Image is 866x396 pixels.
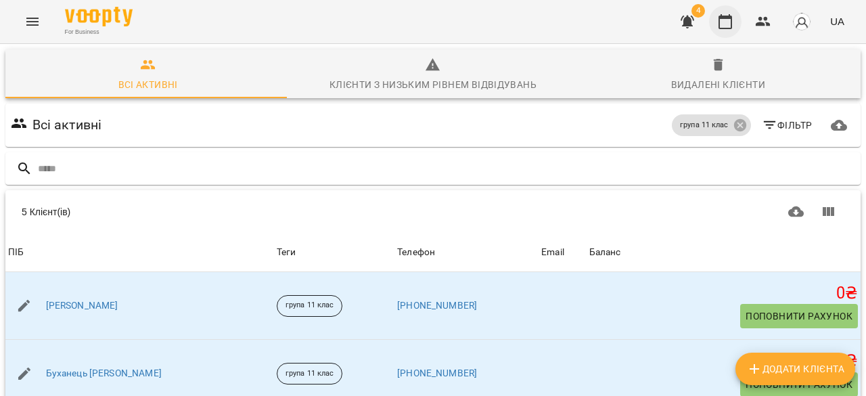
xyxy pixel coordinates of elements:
div: Клієнти з низьким рівнем відвідувань [329,76,537,93]
a: [PHONE_NUMBER] [397,368,477,378]
span: Email [541,244,584,261]
button: Menu [16,5,49,38]
div: Sort [397,244,435,261]
a: [PERSON_NAME] [46,299,118,313]
h5: 0 ₴ [589,351,858,372]
button: Завантажити CSV [780,196,813,228]
span: For Business [65,28,133,37]
button: UA [825,9,850,34]
button: Показати колонки [812,196,844,228]
div: Телефон [397,244,435,261]
a: Буханець [PERSON_NAME] [46,367,162,380]
div: Всі активні [118,76,178,93]
img: avatar_s.png [792,12,811,31]
h6: Всі активні [32,114,102,135]
span: UA [830,14,844,28]
a: [PHONE_NUMBER] [397,300,477,311]
button: Фільтр [756,113,818,137]
div: ПІБ [8,244,24,261]
div: група 11 клас [277,363,342,384]
p: група 11 клас [286,300,334,311]
img: Voopty Logo [65,7,133,26]
p: група 11 клас [680,120,728,131]
span: Поповнити рахунок [746,376,852,393]
button: Додати клієнта [735,353,855,385]
div: Sort [541,244,564,261]
div: Email [541,244,564,261]
button: Поповнити рахунок [740,304,858,328]
span: ПІБ [8,244,271,261]
div: група 11 клас [672,114,750,136]
span: 4 [691,4,705,18]
span: Поповнити рахунок [746,308,852,324]
div: Видалені клієнти [671,76,765,93]
div: Sort [589,244,621,261]
h5: 0 ₴ [589,283,858,304]
div: Table Toolbar [5,190,861,234]
div: 5 Клієнт(ів) [22,205,426,219]
span: Фільтр [762,117,813,133]
span: Телефон [397,244,536,261]
span: Баланс [589,244,858,261]
span: Додати клієнта [746,361,844,377]
div: Баланс [589,244,621,261]
div: Sort [8,244,24,261]
div: Теги [277,244,392,261]
p: група 11 клас [286,368,334,380]
div: група 11 клас [277,295,342,317]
